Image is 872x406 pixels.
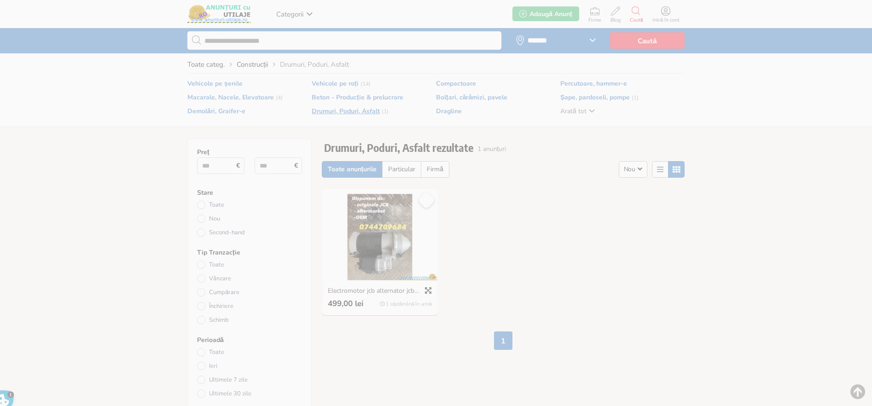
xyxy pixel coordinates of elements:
h2: Perioadă [197,336,302,344]
span: Categorii [276,10,303,19]
a: Firmă [421,161,449,178]
a: Dragline [436,106,462,117]
a: Particular [382,161,421,178]
span: Compactoare [436,80,476,88]
a: Toate [197,261,302,269]
a: Compactoare [436,78,476,89]
em: (4) [276,93,283,102]
span: 1 [7,391,14,398]
span: Percutoare, hammer-e [560,80,627,88]
span: Blog [606,17,625,23]
span: Vehicole pe roți [312,80,359,88]
a: Schimb [197,316,302,324]
a: Macarale, Nacele, Elevatoare (4) [187,92,283,103]
span: Beton - Producție & prelucrare [312,93,403,102]
a: Firme [584,5,606,23]
span: Bolțari, cărămizi, pavele [436,93,507,102]
em: (14) [360,80,371,88]
a: Second-hand [197,228,302,237]
span: Adaugă Anunț [529,10,572,18]
span: Firme [584,17,606,23]
a: Toate [197,201,302,209]
a: Nou [197,215,302,223]
span: Dragline [436,107,462,116]
a: Categorii [274,7,315,21]
span: 499,00 lei [328,299,363,308]
a: Cumpărare [197,288,302,296]
a: Ultimele 30 zile [197,389,302,398]
a: Toate [197,348,302,356]
a: Drumuri, Poduri, Asfalt (1) [312,106,389,117]
h2: Tip Tranzacție [197,249,302,257]
span: 1 anunțuri [477,145,506,152]
span: Vehicole pe șenile [187,80,243,88]
a: Blog [606,5,625,23]
a: Toate anunțurile [322,161,383,178]
h1: Drumuri, Poduri, Asfalt rezultate [324,141,473,154]
a: Demolări, Graifer-e [187,106,245,117]
span: Demolări, Graifer-e [187,107,245,116]
a: Șape, pardoseli, pompe (1) [560,92,639,103]
a: Percutoare, hammer-e [560,78,627,89]
span: € [291,159,301,173]
h2: Stare [197,189,302,197]
a: Vânzare [197,274,302,283]
a: Toate categ. [187,60,225,69]
a: Vizualizare Tabel [668,161,685,178]
a: Beton - Producție & prelucrare [312,92,403,103]
img: scroll-to-top.png [850,384,865,399]
a: Intră în cont [648,5,684,23]
span: € [234,159,243,173]
a: Previzualizare [422,284,435,297]
a: Bolțari, cărămizi, pavele [436,92,507,103]
span: Drumuri, Poduri, Asfalt [312,107,380,116]
img: Electromotor jcb alternator jcb turbosuflante jcb [322,189,437,285]
a: Adaugă Anunț [512,6,579,21]
a: Construcții [237,60,268,69]
span: Caută [625,17,648,23]
h2: Preț [197,148,302,157]
span: Drumuri, Poduri, Asfalt [280,60,349,69]
span: Arată tot [560,107,587,116]
img: Anunturi-Utilaje.RO [187,5,251,23]
span: Nou [624,165,635,174]
a: Vehicole pe roți (14) [312,78,371,89]
a: Afișare Listă [652,161,669,178]
em: (1) [382,107,389,116]
span: Macarale, Nacele, Elevatoare [187,93,274,102]
a: Ieri [197,362,302,370]
a: Închiriere [197,302,302,310]
div: 1 săptămână în urmă [378,299,436,308]
a: Vehicole pe șenile [187,78,243,89]
em: (1) [632,93,639,102]
span: Șape, pardoseli, pompe [560,93,630,102]
span: Intră în cont [648,17,684,23]
span: 1 [494,331,512,350]
a: Ultimele 7 zile [197,376,302,384]
a: Electromotor jcb alternator jcb turbosuflante jcb [323,287,436,296]
a: Salvează Favorit [417,191,436,209]
button: Caută [610,32,685,49]
a: Arată tot [560,106,595,117]
a: Caută [625,5,648,23]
